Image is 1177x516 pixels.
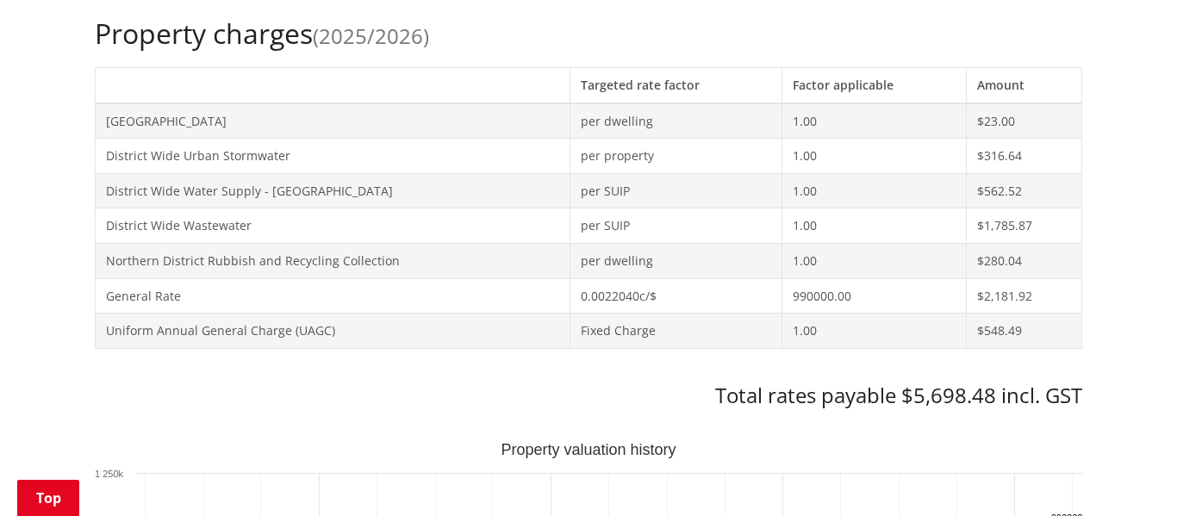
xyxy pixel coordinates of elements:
td: 1.00 [782,314,966,349]
th: Targeted rate factor [570,67,782,103]
td: per dwelling [570,243,782,278]
td: per property [570,139,782,174]
td: 0.0022040c/$ [570,278,782,314]
td: 1.00 [782,208,966,244]
td: Fixed Charge [570,314,782,349]
td: $2,181.92 [966,278,1081,314]
th: Amount [966,67,1081,103]
td: 1.00 [782,173,966,208]
td: $280.04 [966,243,1081,278]
td: per dwelling [570,103,782,139]
td: per SUIP [570,173,782,208]
a: Top [17,480,79,516]
span: (2025/2026) [313,22,429,50]
td: District Wide Water Supply - [GEOGRAPHIC_DATA] [96,173,570,208]
td: General Rate [96,278,570,314]
td: $1,785.87 [966,208,1081,244]
th: Factor applicable [782,67,966,103]
text: 1 250k [95,469,124,479]
td: 990000.00 [782,278,966,314]
h2: Property charges [95,17,1082,50]
td: $23.00 [966,103,1081,139]
td: Uniform Annual General Charge (UAGC) [96,314,570,349]
td: per SUIP [570,208,782,244]
td: District Wide Urban Stormwater [96,139,570,174]
td: Northern District Rubbish and Recycling Collection [96,243,570,278]
td: 1.00 [782,243,966,278]
td: 1.00 [782,139,966,174]
td: $548.49 [966,314,1081,349]
td: District Wide Wastewater [96,208,570,244]
td: 1.00 [782,103,966,139]
td: $316.64 [966,139,1081,174]
text: Property valuation history [501,441,676,458]
iframe: Messenger Launcher [1098,444,1160,506]
h3: Total rates payable $5,698.48 incl. GST [95,383,1082,408]
td: [GEOGRAPHIC_DATA] [96,103,570,139]
td: $562.52 [966,173,1081,208]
